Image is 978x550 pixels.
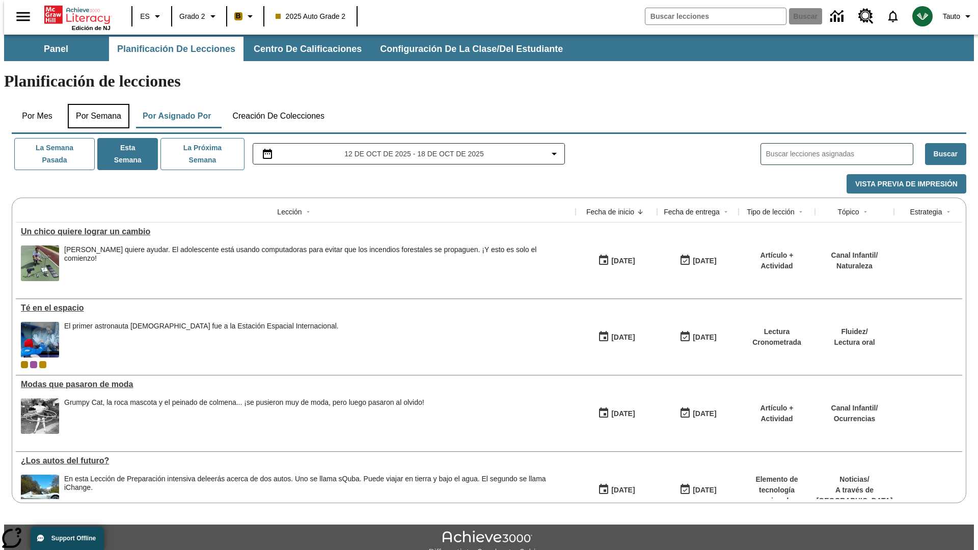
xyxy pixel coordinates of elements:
img: Ryan Honary posa en cuclillas con unos dispositivos de detección de incendios [21,245,59,281]
div: En esta Lección de Preparación intensiva de leerás acerca de dos autos. Uno se llama sQuba. Puede... [64,475,570,510]
span: Grado 2 [179,11,205,22]
div: [PERSON_NAME] quiere ayudar. El adolescente está usando computadoras para evitar que los incendio... [64,245,570,263]
button: Esta semana [97,138,158,170]
span: Panel [44,43,68,55]
button: Configuración de la clase/del estudiante [372,37,571,61]
button: Perfil/Configuración [939,7,978,25]
div: Tipo de lección [747,207,795,217]
button: Panel [5,37,107,61]
img: Un astronauta, el primero del Reino Unido que viaja a la Estación Espacial Internacional, saluda ... [21,322,59,358]
div: [DATE] [611,407,635,420]
a: Portada [44,5,111,25]
button: Buscar [925,143,966,165]
button: 10/12/25: Último día en que podrá accederse la lección [676,327,720,347]
span: Planificación de lecciones [117,43,235,55]
input: Buscar lecciones asignadas [766,147,913,161]
button: Sort [720,206,732,218]
div: Clase actual [21,361,28,368]
div: Fecha de entrega [664,207,720,217]
img: Un automóvil de alta tecnología flotando en el agua. [21,475,59,510]
button: Sort [302,206,314,218]
button: La semana pasada [14,138,95,170]
p: Canal Infantil / [831,403,878,414]
div: [DATE] [611,331,635,344]
div: [DATE] [693,255,716,267]
button: Abrir el menú lateral [8,2,38,32]
a: Un chico quiere lograr un cambio, Lecciones [21,227,570,236]
div: [DATE] [693,484,716,497]
button: Creación de colecciones [224,104,333,128]
div: [DATE] [693,331,716,344]
p: A través de [GEOGRAPHIC_DATA] [817,485,893,506]
button: Sort [795,206,807,218]
div: Té en el espacio [21,304,570,313]
button: 07/19/25: Primer día en que estuvo disponible la lección [594,404,638,423]
div: Grumpy Cat, la roca mascota y el peinado de colmena... ¡se pusieron muy de moda, pero luego pasar... [64,398,424,407]
p: Lectura Cronometrada [744,326,810,348]
a: Notificaciones [880,3,906,30]
button: Por asignado por [134,104,220,128]
div: Subbarra de navegación [4,37,572,61]
button: Support Offline [31,527,104,550]
div: Portada [44,4,111,31]
button: Por mes [12,104,63,128]
div: OL 2025 Auto Grade 3 [30,361,37,368]
div: [DATE] [611,484,635,497]
p: Naturaleza [831,261,878,271]
img: foto en blanco y negro de una chica haciendo girar unos hula-hulas en la década de 1950 [21,398,59,434]
div: Fecha de inicio [586,207,634,217]
div: New 2025 class [39,361,46,368]
a: Centro de recursos, Se abrirá en una pestaña nueva. [852,3,880,30]
p: Fluidez / [834,326,875,337]
p: Artículo + Actividad [744,250,810,271]
button: 06/30/26: Último día en que podrá accederse la lección [676,404,720,423]
span: ES [140,11,150,22]
span: Edición de NJ [72,25,111,31]
button: 08/01/26: Último día en que podrá accederse la lección [676,480,720,500]
p: Noticias / [817,474,893,485]
span: 12 de oct de 2025 - 18 de oct de 2025 [344,149,483,159]
p: Artículo + Actividad [744,403,810,424]
div: El primer astronauta británico fue a la Estación Espacial Internacional. [64,322,339,358]
button: Por semana [68,104,129,128]
div: En esta Lección de Preparación intensiva de [64,475,570,492]
button: Vista previa de impresión [847,174,966,194]
button: Sort [634,206,646,218]
button: Seleccione el intervalo de fechas opción del menú [257,148,561,160]
a: ¿Los autos del futuro? , Lecciones [21,456,570,465]
button: 10/06/25: Primer día en que estuvo disponible la lección [594,327,638,347]
button: La próxima semana [160,138,244,170]
button: 10/15/25: Último día en que podrá accederse la lección [676,251,720,270]
div: El primer astronauta [DEMOGRAPHIC_DATA] fue a la Estación Espacial Internacional. [64,322,339,331]
span: Ryan Honary quiere ayudar. El adolescente está usando computadoras para evitar que los incendios ... [64,245,570,281]
div: Lección [277,207,302,217]
div: ¿Los autos del futuro? [21,456,570,465]
div: Grumpy Cat, la roca mascota y el peinado de colmena... ¡se pusieron muy de moda, pero luego pasar... [64,398,424,434]
button: 07/01/25: Primer día en que estuvo disponible la lección [594,480,638,500]
div: Tópico [837,207,859,217]
span: Centro de calificaciones [254,43,362,55]
input: Buscar campo [645,8,786,24]
p: Canal Infantil / [831,250,878,261]
img: avatar image [912,6,933,26]
button: Boost El color de la clase es anaranjado claro. Cambiar el color de la clase. [230,7,260,25]
button: Lenguaje: ES, Selecciona un idioma [135,7,168,25]
span: Configuración de la clase/del estudiante [380,43,563,55]
div: [DATE] [611,255,635,267]
p: Ocurrencias [831,414,878,424]
p: Lectura oral [834,337,875,348]
span: Tauto [943,11,960,22]
button: Sort [859,206,872,218]
button: Planificación de lecciones [109,37,243,61]
svg: Collapse Date Range Filter [548,148,560,160]
div: Subbarra de navegación [4,35,974,61]
a: Centro de información [824,3,852,31]
span: 2025 Auto Grade 2 [276,11,346,22]
span: Support Offline [51,535,96,542]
